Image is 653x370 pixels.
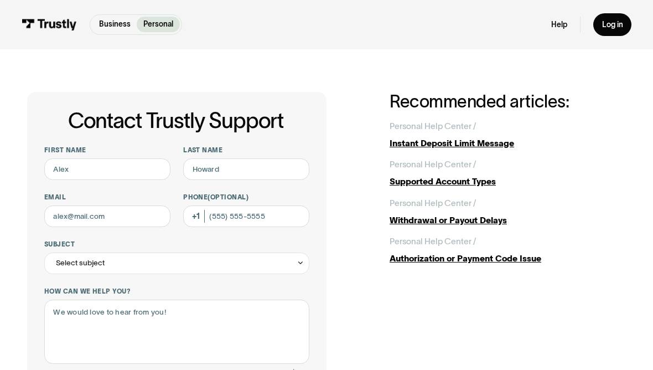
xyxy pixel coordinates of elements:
div: Select subject [56,256,105,269]
input: Alex [44,158,170,180]
p: Business [99,19,131,30]
div: Select subject [44,253,309,274]
div: Personal Help Center / [390,197,476,209]
a: Help [551,20,567,30]
h1: Contact Trustly Support [42,109,309,133]
label: Phone [183,193,309,201]
label: Email [44,193,170,201]
h2: Recommended articles: [390,92,626,111]
a: Personal Help Center /Instant Deposit Limit Message [390,120,626,150]
input: alex@mail.com [44,205,170,227]
p: Personal [143,19,173,30]
a: Personal [137,17,179,32]
div: Instant Deposit Limit Message [390,137,626,150]
input: (555) 555-5555 [183,205,309,227]
label: How can we help you? [44,287,309,295]
a: Personal Help Center /Authorization or Payment Code Issue [390,235,626,265]
label: Subject [44,240,309,248]
a: Log in [593,13,631,36]
input: Howard [183,158,309,180]
div: Personal Help Center / [390,158,476,171]
label: First name [44,146,170,154]
div: Authorization or Payment Code Issue [390,252,626,265]
div: Withdrawal or Payout Delays [390,214,626,227]
div: Personal Help Center / [390,120,476,132]
span: (Optional) [208,193,248,201]
img: Trustly Logo [22,19,77,30]
a: Personal Help Center /Supported Account Types [390,158,626,188]
div: Supported Account Types [390,175,626,188]
div: Log in [602,20,623,30]
a: Personal Help Center /Withdrawal or Payout Delays [390,197,626,227]
div: Personal Help Center / [390,235,476,248]
a: Business [92,17,137,32]
label: Last name [183,146,309,154]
